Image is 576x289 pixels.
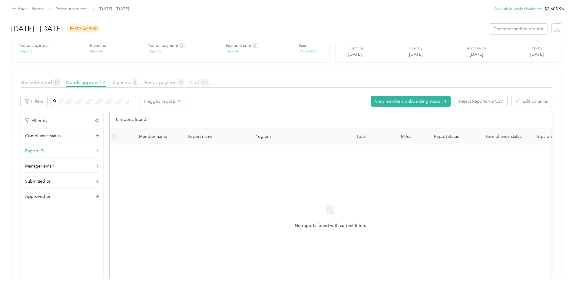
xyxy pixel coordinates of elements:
span: 0 [102,79,106,86]
button: View members onboarding status [371,96,451,107]
div: 152 reports [299,49,317,54]
button: Generate funding request [489,24,548,34]
div: 0 reports [90,49,104,54]
iframe: Everlance-gr Chat Button Frame [542,255,576,289]
button: Filters [21,96,47,107]
button: Reject Reports via CSV [455,96,507,107]
span: Approved on [25,193,51,200]
span: Report ID [25,148,44,154]
span: $2,605.96 [545,6,564,12]
p: Submit by [346,46,364,51]
p: Filter by [25,118,48,124]
span: Compliance status [25,133,61,139]
a: Home [32,6,44,12]
div: 1 reports [226,49,240,54]
th: Program [250,128,325,145]
p: Approve by [466,46,486,51]
th: Member name [119,128,183,145]
button: Flagged reports [140,96,186,107]
span: 12 [53,79,60,86]
th: Report name [183,128,250,145]
button: Edit columns [511,96,552,107]
div: Total [330,134,366,139]
p: Fund by [409,46,422,51]
span: 0 [133,79,137,86]
div: 0 reports [147,49,161,54]
div: Miles [376,134,411,139]
span: 0 [179,79,184,86]
span: No reports found with current filters [295,222,366,229]
span: Rejected [113,79,137,85]
span: partially paid [67,25,100,32]
div: 0 reports found [110,111,552,128]
div: Member name [139,134,178,139]
span: : [541,6,542,12]
span: Report status [421,134,472,139]
span: Submitted on [25,178,51,184]
span: Paid [190,79,209,85]
span: Manager email [25,163,54,169]
div: 0 reports [18,49,32,54]
span: [DATE] - [DATE] [99,6,129,12]
p: [DATE] [409,51,422,58]
p: Pay by [530,46,544,51]
span: Compliance status [482,134,526,139]
span: Needs approval [66,79,106,85]
div: Back [12,5,28,13]
h1: [DATE] - [DATE] [11,22,63,36]
span: Not submitted [21,79,60,85]
a: Reimbursements [55,6,87,12]
button: Available wallet balance [494,6,541,12]
p: [DATE] [346,51,364,58]
span: 153 [200,79,209,86]
p: [DATE] [530,51,544,58]
span: Needs payment [144,79,184,85]
span: Generate funding request [493,26,543,32]
p: [DATE] [466,51,486,58]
